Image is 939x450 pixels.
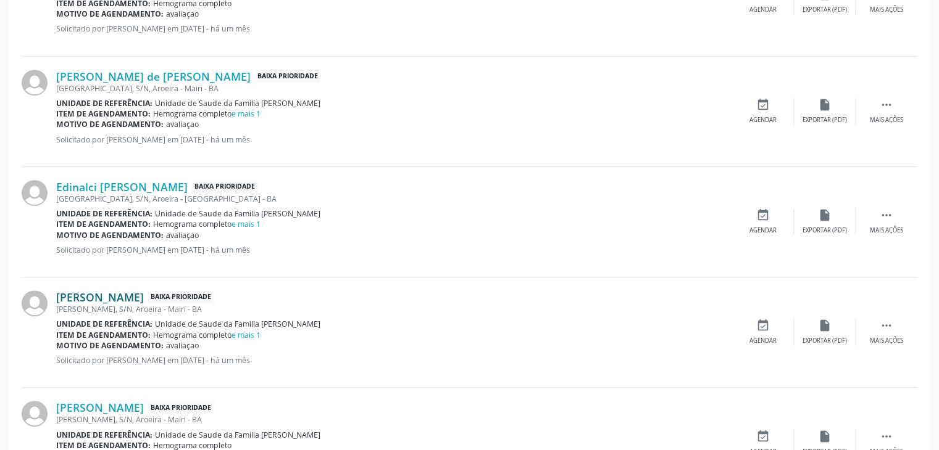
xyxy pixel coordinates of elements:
[166,119,199,129] span: avaliaçao
[166,230,199,240] span: avaliaçao
[756,430,770,443] i: event_available
[255,70,320,83] span: Baixa Prioridade
[56,219,151,229] b: Item de agendamento:
[803,226,847,235] div: Exportar (PDF)
[870,337,903,345] div: Mais ações
[803,116,847,125] div: Exportar (PDF)
[749,337,777,345] div: Agendar
[56,134,732,145] p: Solicitado por [PERSON_NAME] em [DATE] - há um mês
[56,23,732,34] p: Solicitado por [PERSON_NAME] em [DATE] - há um mês
[153,219,261,229] span: Hemograma completo
[56,245,732,255] p: Solicitado por [PERSON_NAME] em [DATE] - há um mês
[870,116,903,125] div: Mais ações
[870,6,903,14] div: Mais ações
[56,355,732,366] p: Solicitado por [PERSON_NAME] em [DATE] - há um mês
[818,319,832,332] i: insert_drive_file
[56,180,188,194] a: Edinalci [PERSON_NAME]
[232,330,261,340] a: e mais 1
[56,70,251,83] a: [PERSON_NAME] de [PERSON_NAME]
[880,208,893,222] i: 
[232,219,261,229] a: e mais 1
[56,108,151,119] b: Item de agendamento:
[166,340,199,351] span: avaliaçao
[153,330,261,340] span: Hemograma completo
[56,208,152,219] b: Unidade de referência:
[56,230,164,240] b: Motivo de agendamento:
[56,9,164,19] b: Motivo de agendamento:
[155,208,320,219] span: Unidade de Saude da Familia [PERSON_NAME]
[870,226,903,235] div: Mais ações
[749,116,777,125] div: Agendar
[56,194,732,204] div: [GEOGRAPHIC_DATA], S/N, Aroeira - [GEOGRAPHIC_DATA] - BA
[880,98,893,112] i: 
[22,290,48,316] img: img
[818,208,832,222] i: insert_drive_file
[22,70,48,96] img: img
[155,98,320,108] span: Unidade de Saude da Familia [PERSON_NAME]
[166,9,199,19] span: avaliaçao
[56,401,144,414] a: [PERSON_NAME]
[803,337,847,345] div: Exportar (PDF)
[56,340,164,351] b: Motivo de agendamento:
[803,6,847,14] div: Exportar (PDF)
[756,98,770,112] i: event_available
[756,208,770,222] i: event_available
[22,180,48,206] img: img
[56,119,164,129] b: Motivo de agendamento:
[232,108,261,119] a: e mais 1
[56,319,152,329] b: Unidade de referência:
[56,304,732,314] div: [PERSON_NAME], S/N, Aroeira - Mairi - BA
[155,430,320,440] span: Unidade de Saude da Familia [PERSON_NAME]
[148,401,214,414] span: Baixa Prioridade
[192,181,257,194] span: Baixa Prioridade
[749,6,777,14] div: Agendar
[148,291,214,304] span: Baixa Prioridade
[56,414,732,425] div: [PERSON_NAME], S/N, Aroeira - Mairi - BA
[880,319,893,332] i: 
[749,226,777,235] div: Agendar
[818,98,832,112] i: insert_drive_file
[56,98,152,108] b: Unidade de referência:
[756,319,770,332] i: event_available
[56,330,151,340] b: Item de agendamento:
[155,319,320,329] span: Unidade de Saude da Familia [PERSON_NAME]
[818,430,832,443] i: insert_drive_file
[56,430,152,440] b: Unidade de referência:
[153,108,261,119] span: Hemograma completo
[56,83,732,94] div: [GEOGRAPHIC_DATA], S/N, Aroeira - Mairi - BA
[880,430,893,443] i: 
[56,290,144,304] a: [PERSON_NAME]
